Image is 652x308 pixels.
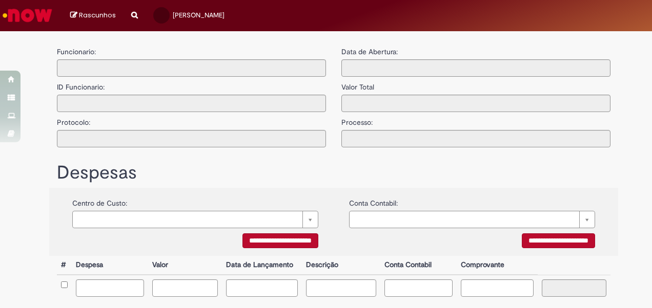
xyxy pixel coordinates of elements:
label: Processo: [341,112,373,127]
a: Rascunhos [70,11,116,20]
label: Centro de Custo: [72,193,127,208]
label: Protocolo: [57,112,90,127]
label: Valor Total [341,77,374,92]
a: Limpar campo {0} [349,211,595,228]
span: Rascunhos [79,10,116,20]
a: Limpar campo {0} [72,211,318,228]
th: # [57,256,72,275]
th: Despesa [72,256,148,275]
label: ID Funcionario: [57,77,105,92]
th: Conta Contabil [380,256,457,275]
th: Comprovante [457,256,538,275]
img: ServiceNow [1,5,54,26]
span: [PERSON_NAME] [173,11,225,19]
label: Data de Abertura: [341,47,398,57]
label: Funcionario: [57,47,96,57]
label: Conta Contabil: [349,193,398,208]
th: Descrição [302,256,380,275]
th: Valor [148,256,221,275]
th: Data de Lançamento [222,256,302,275]
h1: Despesas [57,163,610,183]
